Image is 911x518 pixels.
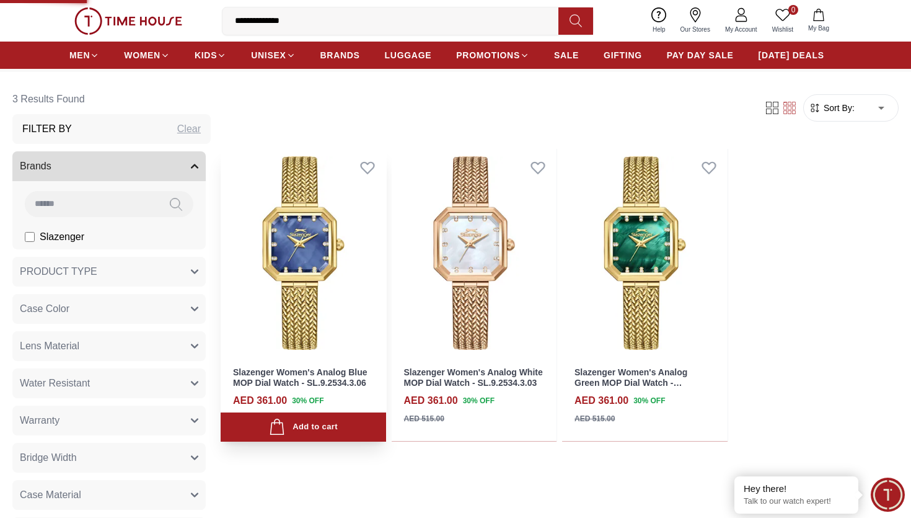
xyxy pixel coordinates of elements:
a: BRANDS [320,44,360,66]
div: Add to cart [269,419,338,435]
div: Hey there! [744,483,849,495]
span: LUGGAGE [385,49,432,61]
span: PROMOTIONS [456,49,520,61]
span: [DATE] DEALS [759,49,824,61]
a: 0Wishlist [765,5,801,37]
h6: 3 Results Found [12,84,211,114]
span: 30 % OFF [633,395,665,406]
a: GIFTING [604,44,642,66]
img: Slazenger Women's Analog Green MOP Dial Watch - SL.9.2534.3.02 [562,149,728,357]
div: Clear [177,122,201,136]
h3: Filter By [22,122,72,136]
span: Brands [20,159,51,174]
h4: AED 361.00 [233,393,287,408]
span: Our Stores [676,25,715,34]
span: UNISEX [251,49,286,61]
a: PROMOTIONS [456,44,529,66]
span: Bridge Width [20,450,77,465]
span: My Account [720,25,762,34]
button: Bridge Width [12,443,206,473]
span: Case Material [20,488,81,502]
div: AED 515.00 [574,413,615,424]
span: KIDS [195,49,217,61]
button: PRODUCT TYPE [12,257,206,287]
span: 30 % OFF [463,395,495,406]
button: Lens Material [12,331,206,361]
span: 30 % OFF [292,395,323,406]
a: Help [645,5,673,37]
a: MEN [69,44,99,66]
span: 0 [788,5,798,15]
span: Wishlist [767,25,798,34]
span: Lens Material [20,339,79,354]
img: ... [74,7,182,35]
span: GIFTING [604,49,642,61]
input: Slazenger [25,232,35,242]
span: Water Resistant [20,376,90,391]
button: Brands [12,151,206,181]
button: Case Material [12,480,206,510]
span: Slazenger [40,230,84,244]
p: Talk to our watch expert! [744,496,849,507]
button: Case Color [12,294,206,324]
span: Sort By: [821,102,855,114]
div: Chat Widget [871,478,905,512]
button: Add to cart [221,413,386,442]
span: WOMEN [124,49,161,61]
span: BRANDS [320,49,360,61]
a: [DATE] DEALS [759,44,824,66]
a: SALE [554,44,579,66]
button: Water Resistant [12,368,206,398]
img: Slazenger Women's Analog Blue MOP Dial Watch - SL.9.2534.3.06 [221,149,386,357]
a: KIDS [195,44,226,66]
a: Our Stores [673,5,718,37]
span: SALE [554,49,579,61]
button: My Bag [801,6,837,35]
a: UNISEX [251,44,295,66]
span: PAY DAY SALE [667,49,734,61]
span: My Bag [803,24,834,33]
a: LUGGAGE [385,44,432,66]
img: Slazenger Women's Analog White MOP Dial Watch - SL.9.2534.3.03 [392,149,557,357]
span: Warranty [20,413,59,428]
div: AED 515.00 [404,413,444,424]
span: PRODUCT TYPE [20,264,97,279]
button: Sort By: [809,102,855,114]
h4: AED 361.00 [574,393,628,408]
a: WOMEN [124,44,170,66]
a: Slazenger Women's Analog Blue MOP Dial Watch - SL.9.2534.3.06 [233,367,367,388]
h4: AED 361.00 [404,393,458,408]
a: Slazenger Women's Analog White MOP Dial Watch - SL.9.2534.3.03 [404,367,543,388]
a: Slazenger Women's Analog Green MOP Dial Watch - SL.9.2534.3.02 [574,367,687,398]
span: Case Color [20,301,69,316]
button: Warranty [12,406,206,435]
a: PAY DAY SALE [667,44,734,66]
span: MEN [69,49,90,61]
span: Help [648,25,671,34]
